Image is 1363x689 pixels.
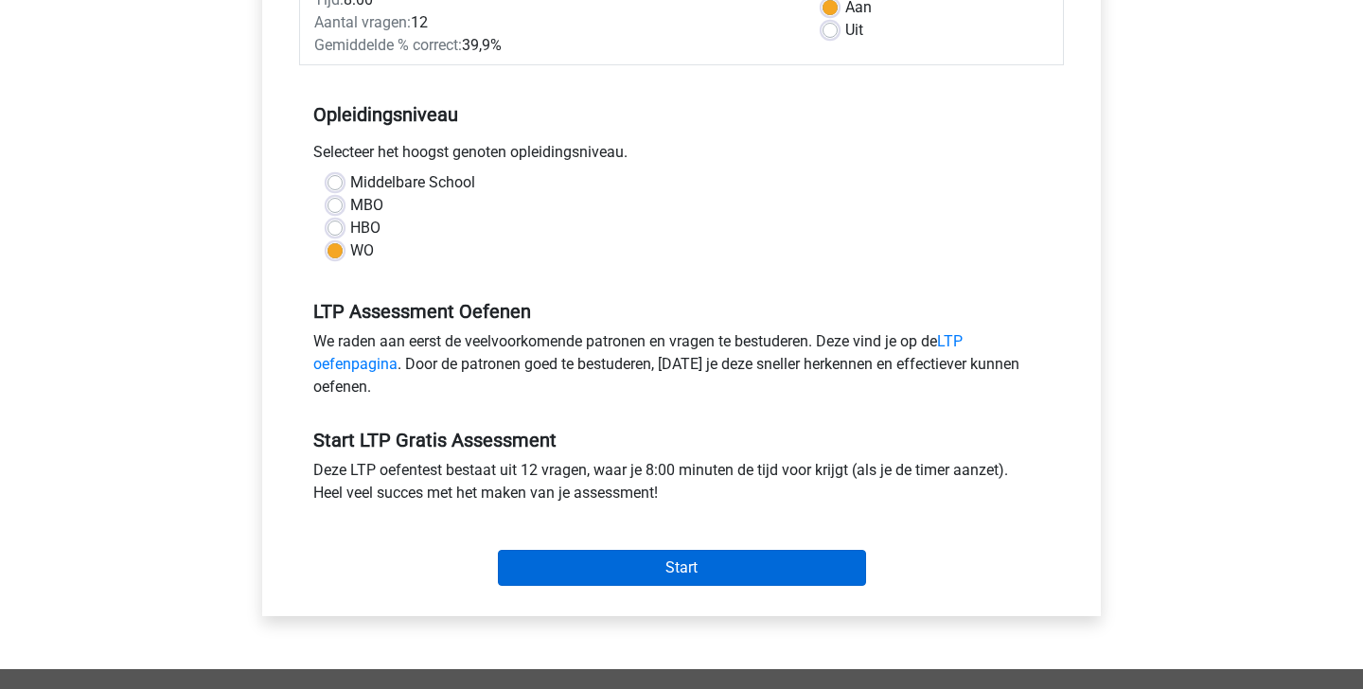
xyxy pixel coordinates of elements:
[299,141,1064,171] div: Selecteer het hoogst genoten opleidingsniveau.
[350,194,383,217] label: MBO
[845,19,863,42] label: Uit
[350,171,475,194] label: Middelbare School
[299,330,1064,406] div: We raden aan eerst de veelvoorkomende patronen en vragen te bestuderen. Deze vind je op de . Door...
[314,13,411,31] span: Aantal vragen:
[350,239,374,262] label: WO
[300,11,808,34] div: 12
[313,300,1050,323] h5: LTP Assessment Oefenen
[299,459,1064,512] div: Deze LTP oefentest bestaat uit 12 vragen, waar je 8:00 minuten de tijd voor krijgt (als je de tim...
[498,550,866,586] input: Start
[313,429,1050,451] h5: Start LTP Gratis Assessment
[313,96,1050,133] h5: Opleidingsniveau
[350,217,381,239] label: HBO
[314,36,462,54] span: Gemiddelde % correct:
[300,34,808,57] div: 39,9%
